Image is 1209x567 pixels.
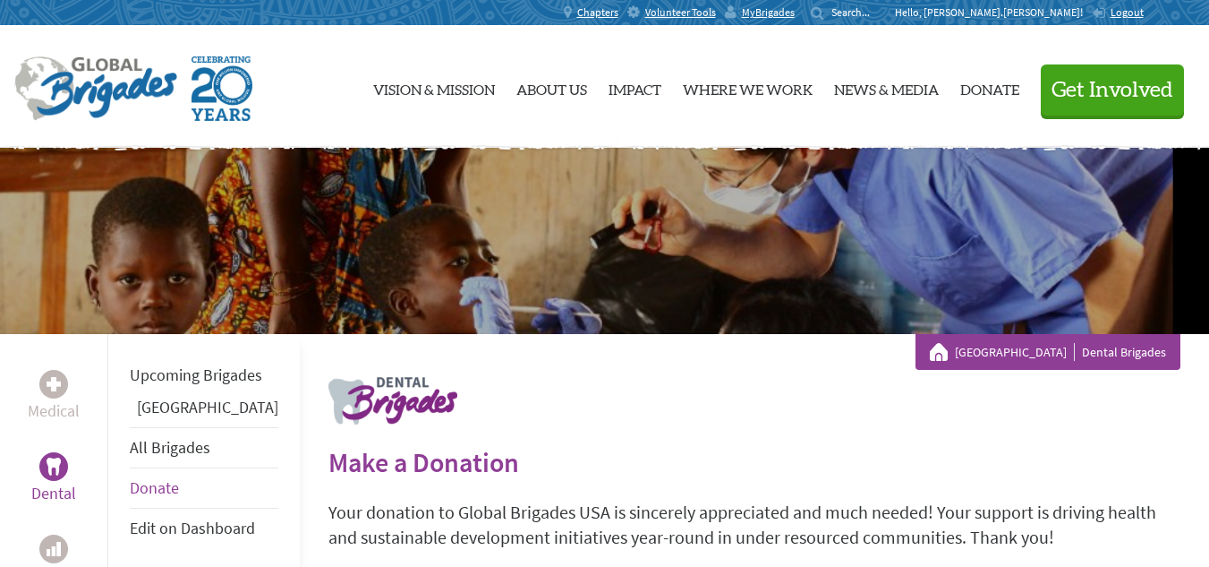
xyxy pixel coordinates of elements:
p: Dental [31,481,76,506]
img: Dental [47,458,61,475]
input: Search... [831,5,882,19]
span: Chapters [577,5,618,20]
span: Volunteer Tools [645,5,716,20]
a: MedicalMedical [28,370,80,424]
p: Medical [28,399,80,424]
li: Donate [130,468,278,509]
a: All Brigades [130,437,210,458]
li: Panama [130,395,278,427]
img: Business [47,542,61,556]
div: Dental Brigades [930,343,1166,361]
li: Upcoming Brigades [130,356,278,395]
div: Medical [39,370,68,399]
a: [GEOGRAPHIC_DATA] [955,343,1075,361]
a: Donate [960,40,1019,133]
img: Global Brigades Logo [14,56,177,121]
div: Business [39,535,68,563]
a: [GEOGRAPHIC_DATA] [137,397,278,417]
p: Hello, [PERSON_NAME].[PERSON_NAME]! [895,5,1092,20]
li: Edit on Dashboard [130,509,278,548]
button: Get Involved [1041,64,1184,116]
a: Where We Work [683,40,813,133]
a: Upcoming Brigades [130,365,262,385]
img: Medical [47,377,61,391]
a: News & Media [834,40,939,133]
span: MyBrigades [742,5,795,20]
img: logo-dental.png [328,377,457,425]
a: DentalDental [31,452,76,506]
span: Logout [1111,5,1144,19]
img: Global Brigades Celebrating 20 Years [192,56,252,121]
a: Edit on Dashboard [130,518,255,538]
li: All Brigades [130,427,278,468]
h2: Make a Donation [328,446,1180,478]
span: Get Involved [1051,80,1173,101]
a: About Us [516,40,587,133]
p: Your donation to Global Brigades USA is sincerely appreciated and much needed! Your support is dr... [328,500,1180,550]
a: Donate [130,477,179,498]
div: Dental [39,452,68,481]
a: Impact [609,40,661,133]
a: Logout [1092,5,1144,20]
a: Vision & Mission [373,40,495,133]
